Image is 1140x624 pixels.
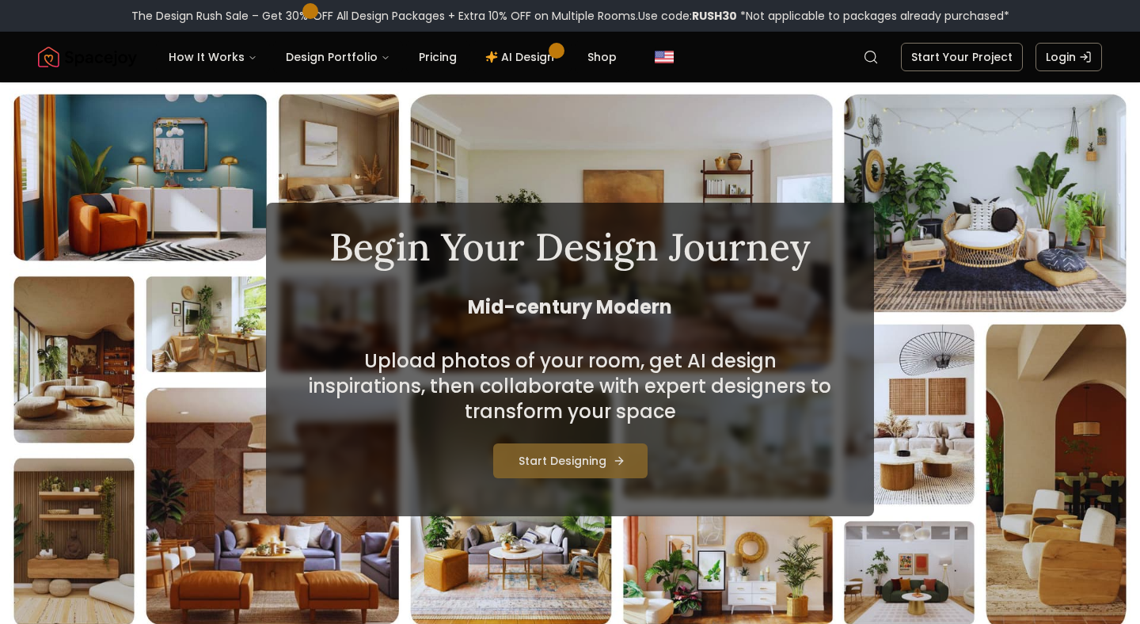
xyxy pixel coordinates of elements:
[38,41,137,73] a: Spacejoy
[655,48,674,67] img: United States
[692,8,737,24] b: RUSH30
[304,228,836,266] h1: Begin Your Design Journey
[493,443,648,478] button: Start Designing
[737,8,1009,24] span: *Not applicable to packages already purchased*
[131,8,1009,24] div: The Design Rush Sale – Get 30% OFF All Design Packages + Extra 10% OFF on Multiple Rooms.
[638,8,737,24] span: Use code:
[1035,43,1102,71] a: Login
[38,32,1102,82] nav: Global
[38,41,137,73] img: Spacejoy Logo
[304,348,836,424] h2: Upload photos of your room, get AI design inspirations, then collaborate with expert designers to...
[901,43,1023,71] a: Start Your Project
[156,41,629,73] nav: Main
[156,41,270,73] button: How It Works
[406,41,469,73] a: Pricing
[304,295,836,320] span: Mid-century Modern
[473,41,572,73] a: AI Design
[575,41,629,73] a: Shop
[273,41,403,73] button: Design Portfolio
